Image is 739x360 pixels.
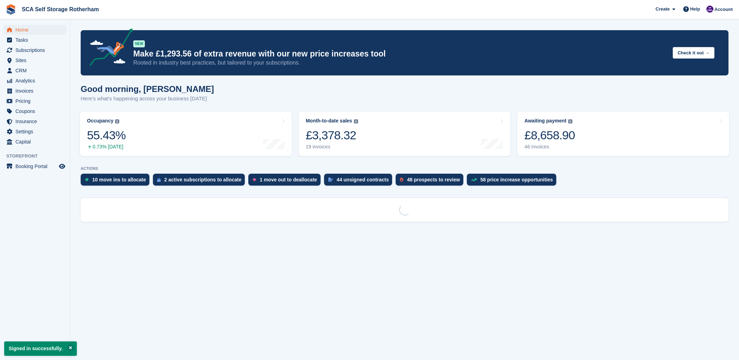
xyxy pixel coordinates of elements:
a: menu [4,35,66,45]
img: prospect-51fa495bee0391a8d652442698ab0144808aea92771e9ea1ae160a38d050c398.svg [400,178,403,182]
a: menu [4,161,66,171]
span: Capital [15,137,58,147]
p: Here's what's happening across your business [DATE] [81,95,214,103]
span: Create [656,6,670,13]
a: 2 active subscriptions to allocate [153,174,248,189]
span: Analytics [15,76,58,86]
img: move_ins_to_allocate_icon-fdf77a2bb77ea45bf5b3d319d69a93e2d87916cf1d5bf7949dd705db3b84f3ca.svg [85,178,89,182]
span: Home [15,25,58,35]
img: Kelly Neesham [706,6,713,13]
a: Month-to-date sales £3,378.32 19 invoices [299,112,511,156]
span: Sites [15,55,58,65]
div: 46 invoices [524,144,575,150]
a: 10 move ins to allocate [81,174,153,189]
span: Booking Portal [15,161,58,171]
p: Make £1,293.56 of extra revenue with our new price increases tool [133,49,667,59]
div: 58 price increase opportunities [480,177,553,182]
div: 48 prospects to review [407,177,460,182]
a: 44 unsigned contracts [324,174,396,189]
a: menu [4,25,66,35]
span: Storefront [6,153,70,160]
span: Settings [15,127,58,136]
a: 58 price increase opportunities [467,174,560,189]
img: icon-info-grey-7440780725fd019a000dd9b08b2336e03edf1995a4989e88bcd33f0948082b44.svg [568,119,572,124]
p: Rooted in industry best practices, but tailored to your subscriptions. [133,59,667,67]
img: price_increase_opportunities-93ffe204e8149a01c8c9dc8f82e8f89637d9d84a8eef4429ea346261dce0b2c0.svg [471,178,477,181]
div: 0.73% [DATE] [87,144,126,150]
div: 44 unsigned contracts [337,177,389,182]
div: Month-to-date sales [306,118,352,124]
a: menu [4,96,66,106]
div: £8,658.90 [524,128,575,142]
div: £3,378.32 [306,128,358,142]
span: CRM [15,66,58,75]
p: Signed in successfully. [4,341,77,356]
span: Invoices [15,86,58,96]
a: Awaiting payment £8,658.90 46 invoices [517,112,729,156]
div: 10 move ins to allocate [92,177,146,182]
div: Occupancy [87,118,113,124]
a: Occupancy 55.43% 0.73% [DATE] [80,112,292,156]
span: Subscriptions [15,45,58,55]
a: menu [4,116,66,126]
h1: Good morning, [PERSON_NAME] [81,84,214,94]
img: icon-info-grey-7440780725fd019a000dd9b08b2336e03edf1995a4989e88bcd33f0948082b44.svg [354,119,358,124]
span: Coupons [15,106,58,116]
a: menu [4,86,66,96]
img: active_subscription_to_allocate_icon-d502201f5373d7db506a760aba3b589e785aa758c864c3986d89f69b8ff3... [157,178,161,182]
a: menu [4,66,66,75]
button: Check it out → [673,47,714,59]
img: icon-info-grey-7440780725fd019a000dd9b08b2336e03edf1995a4989e88bcd33f0948082b44.svg [115,119,119,124]
a: 48 prospects to review [396,174,467,189]
span: Account [714,6,733,13]
div: 2 active subscriptions to allocate [164,177,241,182]
div: 19 invoices [306,144,358,150]
a: menu [4,137,66,147]
img: contract_signature_icon-13c848040528278c33f63329250d36e43548de30e8caae1d1a13099fd9432cc5.svg [328,178,333,182]
img: stora-icon-8386f47178a22dfd0bd8f6a31ec36ba5ce8667c1dd55bd0f319d3a0aa187defe.svg [6,4,16,15]
a: SCA Self Storage Rotherham [19,4,102,15]
div: Awaiting payment [524,118,566,124]
a: Preview store [58,162,66,171]
img: move_outs_to_deallocate_icon-f764333ba52eb49d3ac5e1228854f67142a1ed5810a6f6cc68b1a99e826820c5.svg [253,178,256,182]
p: ACTIONS [81,166,728,171]
div: 55.43% [87,128,126,142]
a: menu [4,76,66,86]
span: Pricing [15,96,58,106]
img: price-adjustments-announcement-icon-8257ccfd72463d97f412b2fc003d46551f7dbcb40ab6d574587a9cd5c0d94... [84,28,133,68]
a: menu [4,55,66,65]
a: menu [4,106,66,116]
span: Help [690,6,700,13]
a: menu [4,45,66,55]
div: NEW [133,40,145,47]
a: 1 move out to deallocate [248,174,324,189]
a: menu [4,127,66,136]
span: Insurance [15,116,58,126]
div: 1 move out to deallocate [260,177,317,182]
span: Tasks [15,35,58,45]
